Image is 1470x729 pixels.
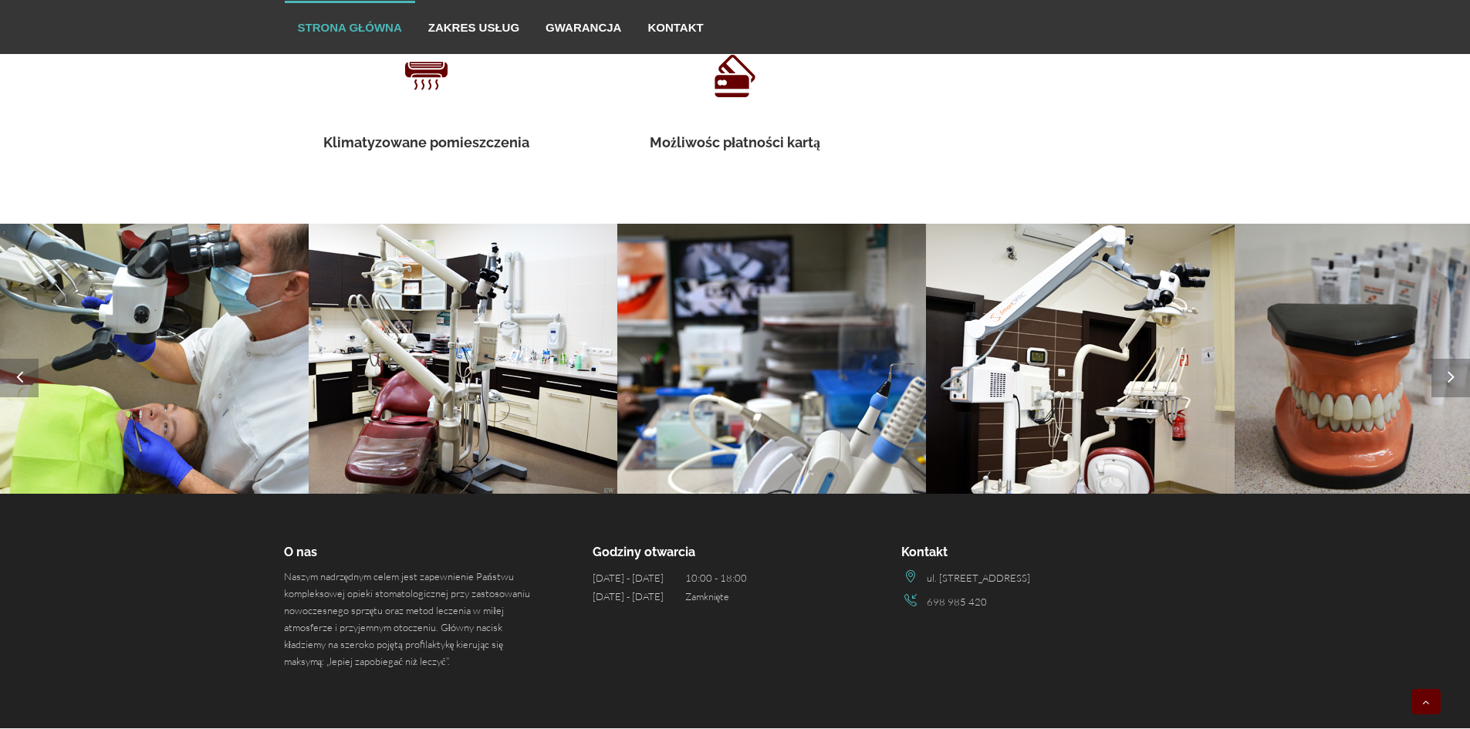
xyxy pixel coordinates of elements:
[685,568,769,586] td: 10:00 - 18:00
[901,545,1187,559] h2: Kontakt
[634,1,716,53] a: Kontakt
[904,570,1187,583] address: ul. [STREET_ADDRESS]
[284,568,542,670] p: Naszym nadrzędnym celem jest zapewnienie Państwu kompleksowej opieki stomatologicznej przy zastos...
[593,586,685,605] td: [DATE] - [DATE]
[593,545,878,559] h2: Godziny otwarcia
[285,1,415,53] a: Strona główna
[685,586,769,605] td: Zamknięte
[593,568,685,586] td: [DATE] - [DATE]
[532,1,634,53] a: Gwarancja
[284,545,569,559] h2: O nas
[904,594,1160,607] p: 698 985 420
[311,134,542,150] h2: Klimatyzowane pomieszczenia
[620,134,851,151] h2: Możliwośc płatności kartą
[415,1,532,53] a: Zakres usług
